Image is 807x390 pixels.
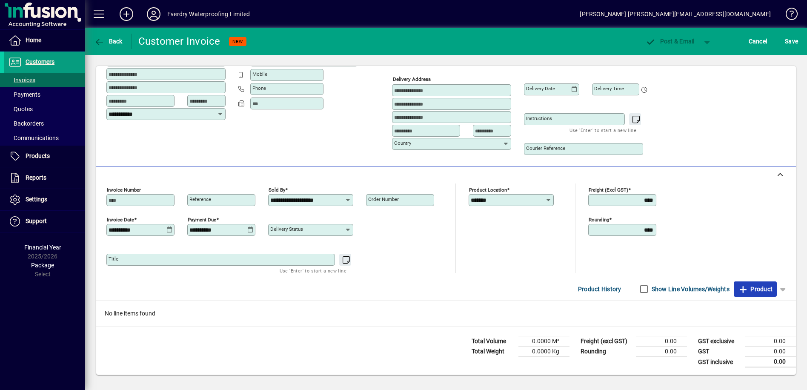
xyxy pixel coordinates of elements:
[9,106,33,112] span: Quotes
[578,282,621,296] span: Product History
[694,336,745,347] td: GST exclusive
[368,196,399,202] mat-label: Order number
[26,152,50,159] span: Products
[85,34,132,49] app-page-header-button: Back
[107,217,134,223] mat-label: Invoice date
[4,102,85,116] a: Quotes
[9,91,40,98] span: Payments
[641,34,699,49] button: Post & Email
[4,146,85,167] a: Products
[518,347,569,357] td: 0.0000 Kg
[26,218,47,224] span: Support
[232,39,243,44] span: NEW
[31,262,54,269] span: Package
[785,34,798,48] span: ave
[113,6,140,22] button: Add
[783,34,800,49] button: Save
[26,196,47,203] span: Settings
[26,58,54,65] span: Customers
[467,347,518,357] td: Total Weight
[526,86,555,92] mat-label: Delivery date
[24,244,61,251] span: Financial Year
[694,357,745,367] td: GST inclusive
[4,211,85,232] a: Support
[269,187,285,193] mat-label: Sold by
[188,217,216,223] mat-label: Payment due
[9,135,59,141] span: Communications
[594,86,624,92] mat-label: Delivery time
[645,38,695,45] span: ost & Email
[569,125,636,135] mat-hint: Use 'Enter' to start a new line
[469,187,507,193] mat-label: Product location
[526,115,552,121] mat-label: Instructions
[747,34,770,49] button: Cancel
[252,71,267,77] mat-label: Mobile
[785,38,788,45] span: S
[394,140,411,146] mat-label: Country
[167,7,250,21] div: Everdry Waterproofing Limited
[749,34,767,48] span: Cancel
[589,217,609,223] mat-label: Rounding
[636,347,687,357] td: 0.00
[636,336,687,347] td: 0.00
[270,226,303,232] mat-label: Delivery status
[650,285,730,293] label: Show Line Volumes/Weights
[96,301,796,327] div: No line items found
[589,187,628,193] mat-label: Freight (excl GST)
[4,30,85,51] a: Home
[92,34,125,49] button: Back
[745,357,796,367] td: 0.00
[467,336,518,347] td: Total Volume
[94,38,123,45] span: Back
[518,336,569,347] td: 0.0000 M³
[138,34,220,48] div: Customer Invoice
[738,282,773,296] span: Product
[280,266,346,275] mat-hint: Use 'Enter' to start a new line
[4,73,85,87] a: Invoices
[9,77,35,83] span: Invoices
[576,347,636,357] td: Rounding
[779,2,796,29] a: Knowledge Base
[26,174,46,181] span: Reports
[575,281,625,297] button: Product History
[734,281,777,297] button: Product
[252,85,266,91] mat-label: Phone
[4,131,85,145] a: Communications
[745,347,796,357] td: 0.00
[140,6,167,22] button: Profile
[694,347,745,357] td: GST
[526,145,565,151] mat-label: Courier Reference
[189,196,211,202] mat-label: Reference
[107,187,141,193] mat-label: Invoice number
[4,87,85,102] a: Payments
[660,38,664,45] span: P
[26,37,41,43] span: Home
[745,336,796,347] td: 0.00
[576,336,636,347] td: Freight (excl GST)
[4,167,85,189] a: Reports
[4,116,85,131] a: Backorders
[4,189,85,210] a: Settings
[9,120,44,127] span: Backorders
[109,256,118,262] mat-label: Title
[580,7,771,21] div: [PERSON_NAME] [PERSON_NAME][EMAIL_ADDRESS][DOMAIN_NAME]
